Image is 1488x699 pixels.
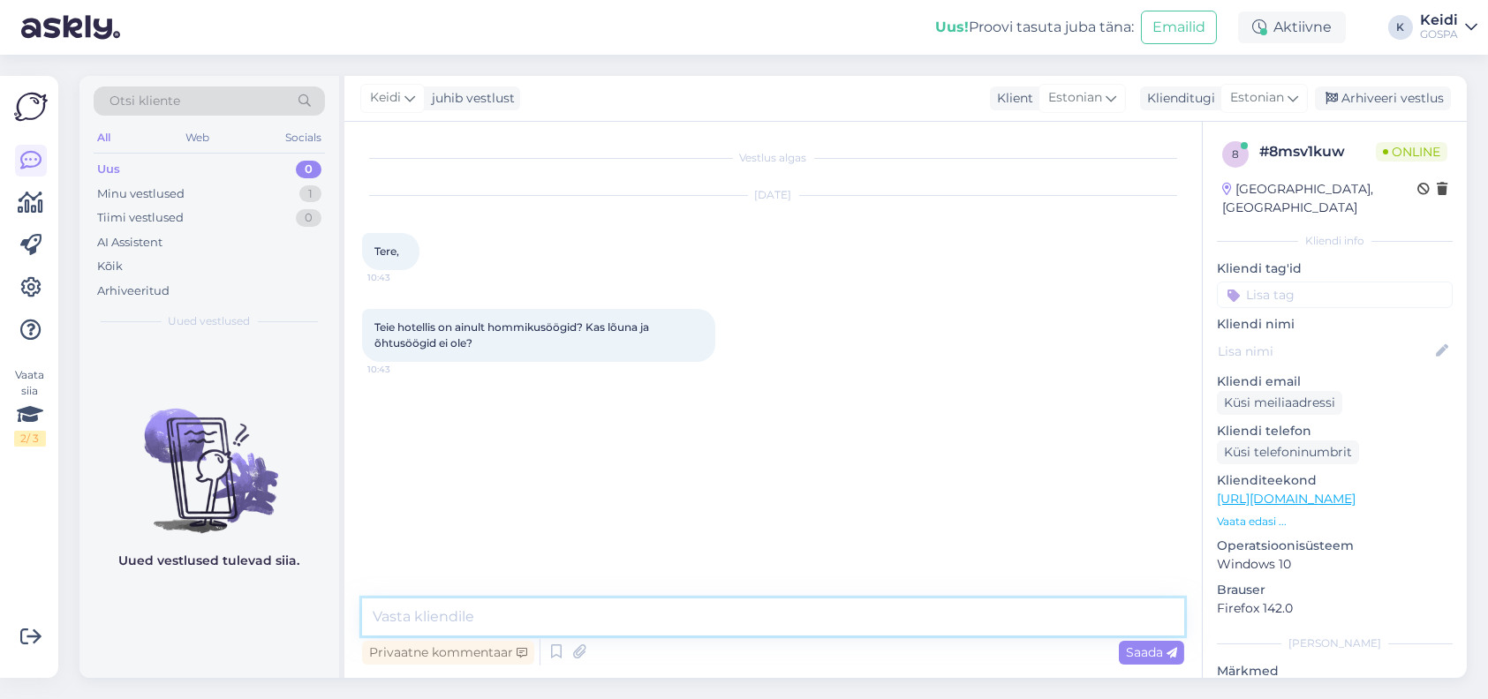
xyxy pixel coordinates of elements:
[119,552,300,570] p: Uued vestlused tulevad siia.
[367,363,434,376] span: 10:43
[1232,147,1239,161] span: 8
[1420,13,1477,41] a: KeidiGOSPA
[362,641,534,665] div: Privaatne kommentaar
[1141,11,1217,44] button: Emailid
[79,377,339,536] img: No chats
[1217,259,1453,278] p: Kliendi tag'id
[1259,141,1376,162] div: # 8msv1kuw
[1420,27,1458,41] div: GOSPA
[1315,86,1451,110] div: Arhiveeri vestlus
[1217,422,1453,440] p: Kliendi telefon
[97,209,184,227] div: Tiimi vestlused
[1376,142,1447,162] span: Online
[169,313,251,329] span: Uued vestlused
[14,90,48,124] img: Askly Logo
[1048,88,1102,108] span: Estonian
[183,126,214,149] div: Web
[1217,662,1453,680] p: Märkmed
[296,161,321,178] div: 0
[1126,644,1177,660] span: Saada
[362,187,1184,203] div: [DATE]
[94,126,114,149] div: All
[362,150,1184,166] div: Vestlus algas
[110,92,180,110] span: Otsi kliente
[935,19,969,35] b: Uus!
[1217,514,1453,530] p: Vaata edasi ...
[367,271,434,284] span: 10:43
[14,431,46,447] div: 2 / 3
[935,17,1134,38] div: Proovi tasuta juba täna:
[1140,89,1215,108] div: Klienditugi
[1218,342,1432,361] input: Lisa nimi
[374,320,652,349] span: Teie hotellis on ainult hommikusöögid? Kas lõuna ja õhtusöögid ei ole?
[296,209,321,227] div: 0
[1217,581,1453,599] p: Brauser
[97,185,185,203] div: Minu vestlused
[97,282,170,300] div: Arhiveeritud
[282,126,325,149] div: Socials
[14,367,46,447] div: Vaata siia
[1217,555,1453,574] p: Windows 10
[1217,233,1453,249] div: Kliendi info
[1217,372,1453,391] p: Kliendi email
[299,185,321,203] div: 1
[97,161,120,178] div: Uus
[1217,440,1359,464] div: Küsi telefoninumbrit
[1217,391,1342,415] div: Küsi meiliaadressi
[1238,11,1346,43] div: Aktiivne
[1217,635,1453,651] div: [PERSON_NAME]
[1388,15,1413,40] div: K
[1420,13,1458,27] div: Keidi
[1217,282,1453,308] input: Lisa tag
[1222,180,1417,217] div: [GEOGRAPHIC_DATA], [GEOGRAPHIC_DATA]
[1217,537,1453,555] p: Operatsioonisüsteem
[1217,491,1356,507] a: [URL][DOMAIN_NAME]
[1217,471,1453,490] p: Klienditeekond
[1230,88,1284,108] span: Estonian
[97,234,162,252] div: AI Assistent
[97,258,123,275] div: Kõik
[1217,599,1453,618] p: Firefox 142.0
[374,244,399,258] span: Tere,
[990,89,1033,108] div: Klient
[370,88,401,108] span: Keidi
[425,89,515,108] div: juhib vestlust
[1217,315,1453,334] p: Kliendi nimi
